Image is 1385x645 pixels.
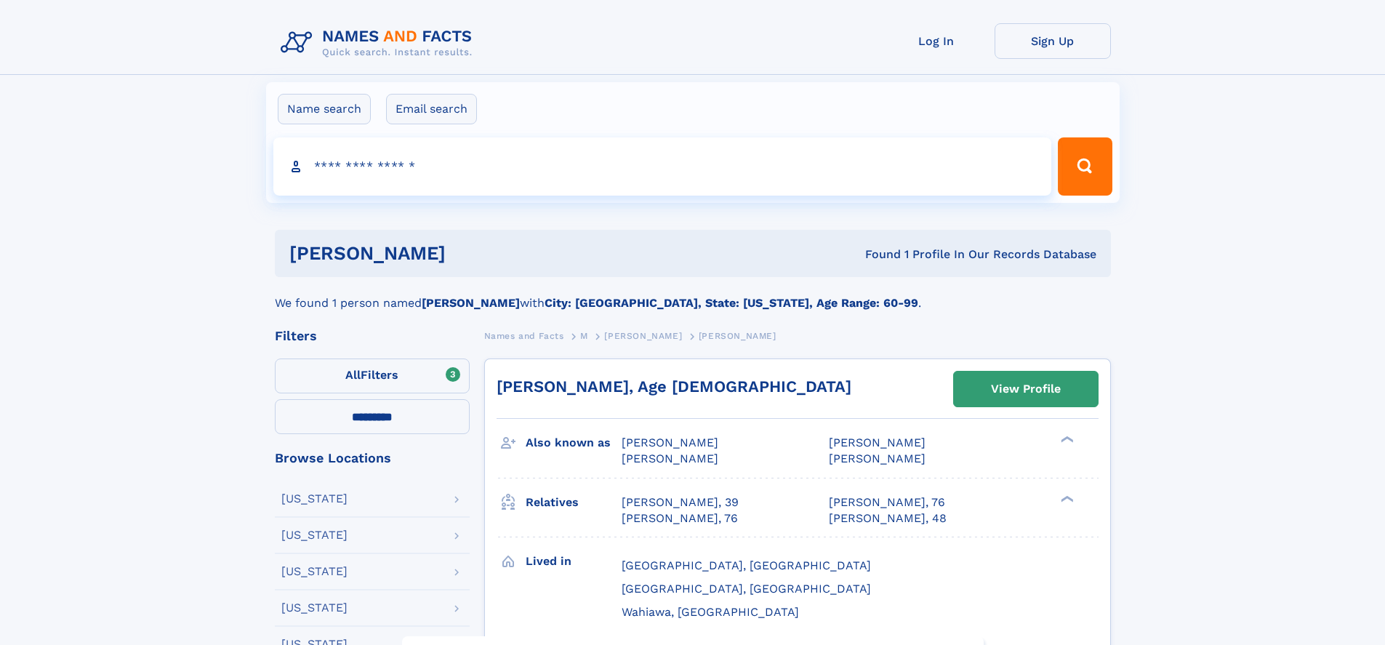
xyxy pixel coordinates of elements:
[829,510,947,526] a: [PERSON_NAME], 48
[275,358,470,393] label: Filters
[497,377,851,396] a: [PERSON_NAME], Age [DEMOGRAPHIC_DATA]
[991,372,1061,406] div: View Profile
[275,329,470,342] div: Filters
[622,605,799,619] span: Wahiawa, [GEOGRAPHIC_DATA]
[484,326,564,345] a: Names and Facts
[278,94,371,124] label: Name search
[275,277,1111,312] div: We found 1 person named with .
[273,137,1052,196] input: search input
[275,23,484,63] img: Logo Names and Facts
[878,23,995,59] a: Log In
[281,566,348,577] div: [US_STATE]
[580,326,588,345] a: M
[604,326,682,345] a: [PERSON_NAME]
[422,296,520,310] b: [PERSON_NAME]
[289,244,656,263] h1: [PERSON_NAME]
[622,510,738,526] a: [PERSON_NAME], 76
[829,494,945,510] a: [PERSON_NAME], 76
[622,582,871,596] span: [GEOGRAPHIC_DATA], [GEOGRAPHIC_DATA]
[995,23,1111,59] a: Sign Up
[526,430,622,455] h3: Also known as
[829,452,926,465] span: [PERSON_NAME]
[1057,494,1075,503] div: ❯
[545,296,918,310] b: City: [GEOGRAPHIC_DATA], State: [US_STATE], Age Range: 60-99
[655,247,1096,263] div: Found 1 Profile In Our Records Database
[1058,137,1112,196] button: Search Button
[622,452,718,465] span: [PERSON_NAME]
[954,372,1098,406] a: View Profile
[526,490,622,515] h3: Relatives
[829,436,926,449] span: [PERSON_NAME]
[699,331,776,341] span: [PERSON_NAME]
[580,331,588,341] span: M
[281,493,348,505] div: [US_STATE]
[345,368,361,382] span: All
[275,452,470,465] div: Browse Locations
[386,94,477,124] label: Email search
[526,549,622,574] h3: Lived in
[281,529,348,541] div: [US_STATE]
[622,494,739,510] a: [PERSON_NAME], 39
[1057,435,1075,444] div: ❯
[622,558,871,572] span: [GEOGRAPHIC_DATA], [GEOGRAPHIC_DATA]
[604,331,682,341] span: [PERSON_NAME]
[281,602,348,614] div: [US_STATE]
[622,436,718,449] span: [PERSON_NAME]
